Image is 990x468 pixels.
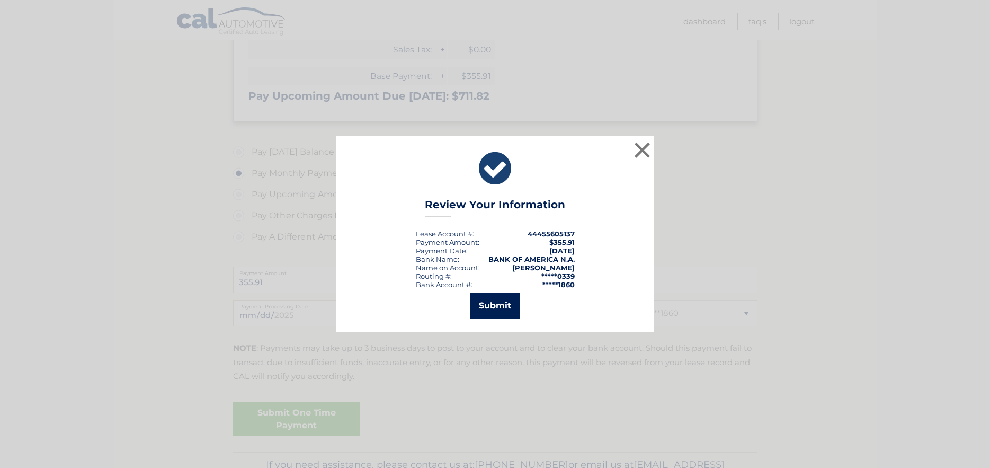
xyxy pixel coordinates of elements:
button: Submit [470,293,520,319]
strong: BANK OF AMERICA N.A. [488,255,575,263]
span: [DATE] [549,246,575,255]
div: Payment Amount: [416,238,479,246]
div: Lease Account #: [416,229,474,238]
h3: Review Your Information [425,198,565,217]
div: Bank Account #: [416,280,472,289]
div: Routing #: [416,272,452,280]
div: Bank Name: [416,255,459,263]
button: × [632,139,653,161]
span: Payment Date [416,246,466,255]
strong: [PERSON_NAME] [512,263,575,272]
strong: 44455605137 [528,229,575,238]
span: $355.91 [549,238,575,246]
div: Name on Account: [416,263,480,272]
div: : [416,246,468,255]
